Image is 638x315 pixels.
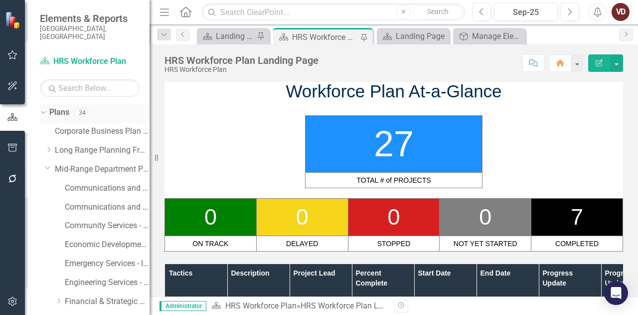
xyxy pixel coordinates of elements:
[65,202,150,213] a: Communications and Public Affairs - Integrated Business Plan ([DATE]-[DATE])
[202,3,465,21] input: Search ClearPoint...
[40,24,140,41] small: [GEOGRAPHIC_DATA], [GEOGRAPHIC_DATA]
[286,240,318,248] span: DELAYED
[49,107,69,118] a: Plans
[396,30,447,42] div: Landing Page
[216,30,254,42] div: Landing Page
[199,30,254,42] a: Landing Page
[65,239,150,251] a: Economic Development - Integrated Business Plan
[55,145,150,156] a: Long Range Planning Framework
[65,296,150,308] a: Financial & Strategic Services - Integrated Business Plan
[494,3,558,21] button: Sep-25
[164,66,319,73] div: HRS Workforce Plan
[427,7,449,15] span: Search
[225,301,297,311] a: HRS Workforce Plan
[40,12,140,24] span: Elements & Reports
[55,164,150,175] a: Mid-Range Department Plans
[296,204,309,230] span: 0
[479,204,491,230] span: 0
[301,301,423,311] div: HRS Workforce Plan Landing Page
[40,56,140,67] a: HRS Workforce Plan
[74,108,90,117] div: 34
[555,240,599,248] span: COMPLETED
[604,281,628,305] div: Open Intercom Messenger
[159,301,206,311] span: Administrator
[472,30,523,42] div: Manage Elements
[164,55,319,66] div: HRS Workforce Plan Landing Page
[40,79,140,97] input: Search Below...
[454,240,517,248] span: NOT YET STARTED
[612,3,630,21] button: VD
[571,204,583,230] span: 7
[211,301,386,312] div: »
[192,240,228,248] span: ON TRACK
[292,31,358,43] div: HRS Workforce Plan Landing Page
[374,124,414,164] span: 27
[379,30,447,42] a: Landing Page
[387,204,400,230] span: 0
[356,176,431,184] span: TOTAL # of PROJECTS
[497,6,554,18] div: Sep-25
[65,220,150,232] a: Community Services - Integrated Business Plan
[5,11,22,29] img: ClearPoint Strategy
[65,277,150,289] a: Engineering Services - Integrated Business Plan
[348,236,440,252] td: STOPPED
[55,126,150,137] a: Corporate Business Plan ([DATE]-[DATE])
[65,183,150,194] a: Communications and Public Affairs - Integrated Business Plan (ARCHIVED)
[456,30,523,42] a: Manage Elements
[204,204,217,230] span: 0
[65,258,150,270] a: Emergency Services - Integrated Business Plan
[286,81,501,101] span: Workforce Plan At-a-Glance
[413,5,463,19] button: Search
